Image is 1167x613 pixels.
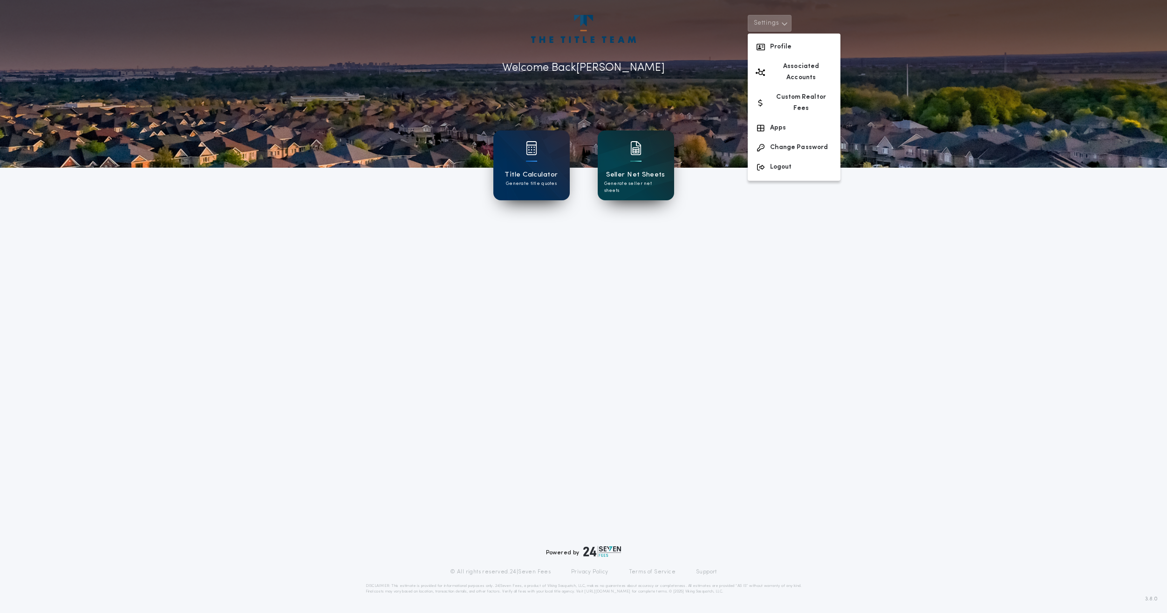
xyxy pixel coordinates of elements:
a: Support [696,568,717,576]
p: © All rights reserved. 24|Seven Fees [450,568,551,576]
button: Change Password [748,138,840,157]
p: Generate seller net sheets [604,180,668,194]
a: Terms of Service [629,568,676,576]
img: card icon [526,141,537,155]
p: Welcome Back [PERSON_NAME] [502,60,665,76]
button: Apps [748,118,840,138]
button: Profile [748,37,840,57]
button: Logout [748,157,840,177]
img: logo [583,546,621,557]
h1: Title Calculator [505,170,558,180]
span: 3.8.0 [1145,595,1158,603]
div: Settings [748,34,840,181]
a: card iconTitle CalculatorGenerate title quotes [493,130,570,200]
p: Generate title quotes [506,180,557,187]
a: Privacy Policy [571,568,608,576]
h1: Seller Net Sheets [606,170,665,180]
a: card iconSeller Net SheetsGenerate seller net sheets [598,130,674,200]
img: card icon [630,141,642,155]
button: Associated Accounts [748,57,840,88]
div: Powered by [546,546,621,557]
button: Custom Realtor Fees [748,88,840,118]
a: [URL][DOMAIN_NAME] [584,590,630,593]
button: Settings [748,15,792,32]
img: account-logo [531,15,635,43]
p: DISCLAIMER: This estimate is provided for informational purposes only. 24|Seven Fees, a product o... [366,583,802,594]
